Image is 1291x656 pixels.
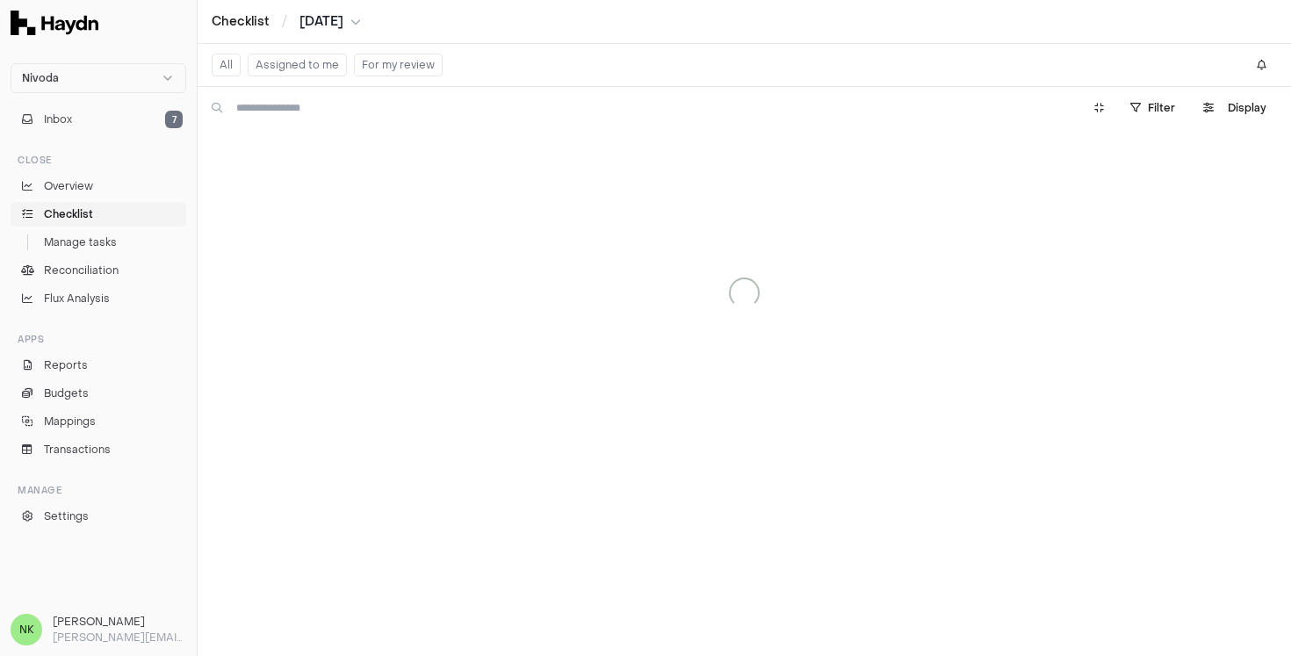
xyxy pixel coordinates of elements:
a: Checklist [11,202,186,227]
span: Transactions [44,442,111,458]
a: Manage tasks [11,230,186,255]
a: Mappings [11,409,186,434]
button: Filter [1120,94,1186,122]
a: Reconciliation [11,258,186,283]
span: [DATE] [299,13,343,31]
button: Nivoda [11,63,186,93]
div: Close [11,146,186,174]
span: Mappings [44,414,96,429]
button: All [212,54,241,76]
span: Checklist [44,206,93,222]
p: [PERSON_NAME][EMAIL_ADDRESS][DOMAIN_NAME] [53,630,186,645]
a: Transactions [11,437,186,462]
a: Flux Analysis [11,286,186,311]
button: Display [1193,94,1277,122]
a: Checklist [212,13,270,31]
a: Settings [11,504,186,529]
div: Manage [11,476,186,504]
button: [DATE] [299,13,361,31]
nav: breadcrumb [212,13,361,31]
button: For my review [354,54,443,76]
span: Inbox [44,112,72,127]
span: Nivoda [22,71,59,85]
span: NK [11,614,42,645]
a: Overview [11,174,186,198]
span: Manage tasks [44,234,117,250]
img: Haydn Logo [11,11,98,35]
span: / [278,12,291,30]
span: Flux Analysis [44,291,110,306]
button: Inbox7 [11,107,186,132]
a: Budgets [11,381,186,406]
span: Reports [44,357,88,373]
span: Overview [44,178,93,194]
div: Apps [11,325,186,353]
button: Assigned to me [248,54,347,76]
span: Settings [44,508,89,524]
a: Reports [11,353,186,378]
span: Filter [1148,101,1175,115]
h3: [PERSON_NAME] [53,614,186,630]
span: Reconciliation [44,263,119,278]
span: Budgets [44,386,89,401]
